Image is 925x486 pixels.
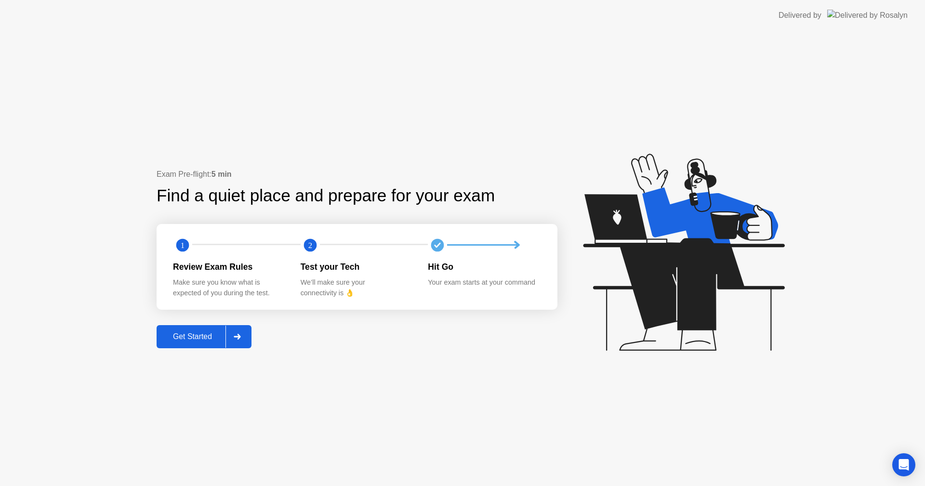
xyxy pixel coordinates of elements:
div: Open Intercom Messenger [892,453,915,476]
img: Delivered by Rosalyn [827,10,908,21]
div: Get Started [159,332,225,341]
div: Exam Pre-flight: [157,169,557,180]
text: 1 [181,240,185,250]
div: We’ll make sure your connectivity is 👌 [301,277,413,298]
text: 2 [308,240,312,250]
b: 5 min [211,170,232,178]
div: Test your Tech [301,261,413,273]
div: Make sure you know what is expected of you during the test. [173,277,285,298]
button: Get Started [157,325,251,348]
div: Hit Go [428,261,540,273]
div: Delivered by [779,10,821,21]
div: Find a quiet place and prepare for your exam [157,183,496,209]
div: Review Exam Rules [173,261,285,273]
div: Your exam starts at your command [428,277,540,288]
